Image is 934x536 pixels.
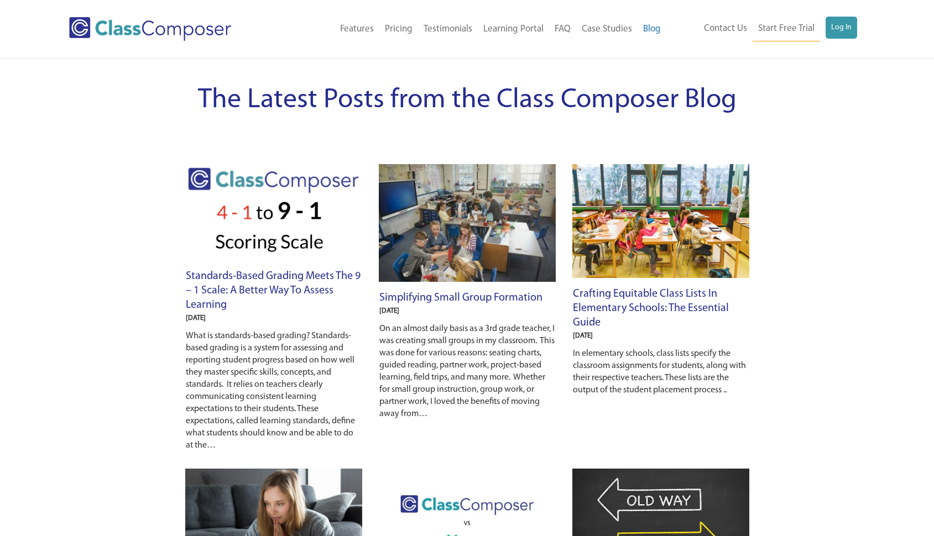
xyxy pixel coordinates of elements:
[186,271,361,311] a: Standards-Based Grading Meets the 9 – 1 Scale: A Better Way to Assess Learning
[276,17,666,41] nav: Header Menu
[753,17,820,41] a: Start Free Trial
[335,17,379,41] a: Features
[698,17,753,41] a: Contact Us
[666,17,857,41] nav: Header Menu
[185,164,362,260] img: image2
[379,323,555,420] p: On an almost daily basis as a 3rd grade teacher, I was creating small groups in my classroom. Thi...
[379,307,399,314] span: [DATE]
[549,17,576,41] a: FAQ
[69,17,231,41] img: Class Composer
[379,164,556,282] img: working on a project in elementary class
[186,330,362,451] p: What is standards-based grading? Standards-based grading is a system for assessing and reporting ...
[573,288,729,328] a: Crafting Equitable Class Lists in Elementary Schools: The Essential Guide
[573,332,593,339] span: [DATE]
[638,17,666,41] a: Blog
[198,86,737,114] span: The Latest Posts from the Class Composer Blog
[186,314,206,322] span: [DATE]
[826,17,857,39] a: Log In
[418,17,478,41] a: Testimonials
[379,292,542,303] a: Simplifying Small Group Formation
[379,17,418,41] a: Pricing
[573,348,749,396] p: In elementary schools, class lists specify the classroom assignments for students, along with the...
[576,17,638,41] a: Case Studies
[478,17,549,41] a: Learning Portal
[572,164,749,278] img: elementary scholls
